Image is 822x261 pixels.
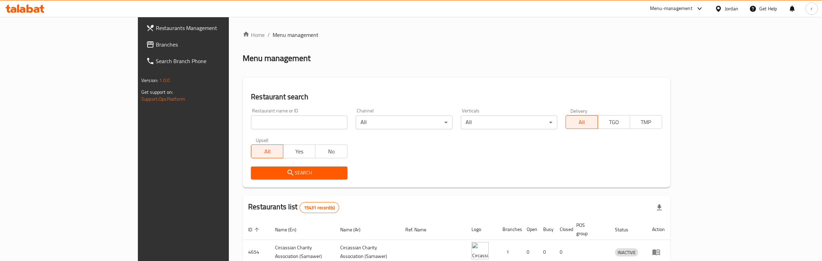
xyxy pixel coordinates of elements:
label: Upsell [256,138,268,142]
h2: Restaurants list [248,202,339,213]
span: All [569,117,595,127]
label: Delivery [570,108,588,113]
th: Open [521,219,538,240]
th: Busy [538,219,554,240]
a: Support.OpsPlatform [141,94,185,103]
button: TMP [630,115,662,129]
span: Restaurants Management [156,24,270,32]
span: 15431 record(s) [300,204,339,211]
span: Version: [141,76,158,85]
span: Get support on: [141,88,173,97]
button: TGO [598,115,630,129]
span: Search Branch Phone [156,57,270,65]
span: 1.0.0 [159,76,170,85]
span: INACTIVE [615,249,638,257]
span: Menu management [273,31,318,39]
span: POS group [576,221,601,238]
th: Action [647,219,670,240]
th: Branches [497,219,521,240]
div: Total records count [300,202,339,213]
div: Menu [652,248,665,256]
span: ID [248,225,261,234]
nav: breadcrumb [243,31,670,39]
th: Logo [466,219,497,240]
button: All [251,144,283,158]
span: No [318,147,345,157]
span: Status [615,225,637,234]
button: No [315,144,347,158]
th: Closed [554,219,571,240]
span: Name (En) [275,225,305,234]
div: Menu-management [650,4,692,13]
h2: Menu management [243,53,311,64]
span: TMP [633,117,659,127]
span: All [254,147,281,157]
div: All [356,116,452,129]
button: Search [251,167,347,179]
a: Search Branch Phone [141,53,275,69]
span: Name (Ar) [340,225,369,234]
img: ​Circassian ​Charity ​Association​ (Samawer) [471,242,489,259]
h2: Restaurant search [251,92,662,102]
input: Search for restaurant name or ID.. [251,116,347,129]
span: Branches [156,40,270,49]
button: All [566,115,598,129]
button: Yes [283,144,315,158]
div: Export file [651,199,668,216]
span: Yes [286,147,313,157]
a: Branches [141,36,275,53]
span: TGO [601,117,627,127]
a: Restaurants Management [141,20,275,36]
span: Ref. Name [405,225,435,234]
span: Search [256,169,342,177]
div: Jordan [725,5,738,12]
div: All [461,116,557,129]
span: r [811,5,812,12]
